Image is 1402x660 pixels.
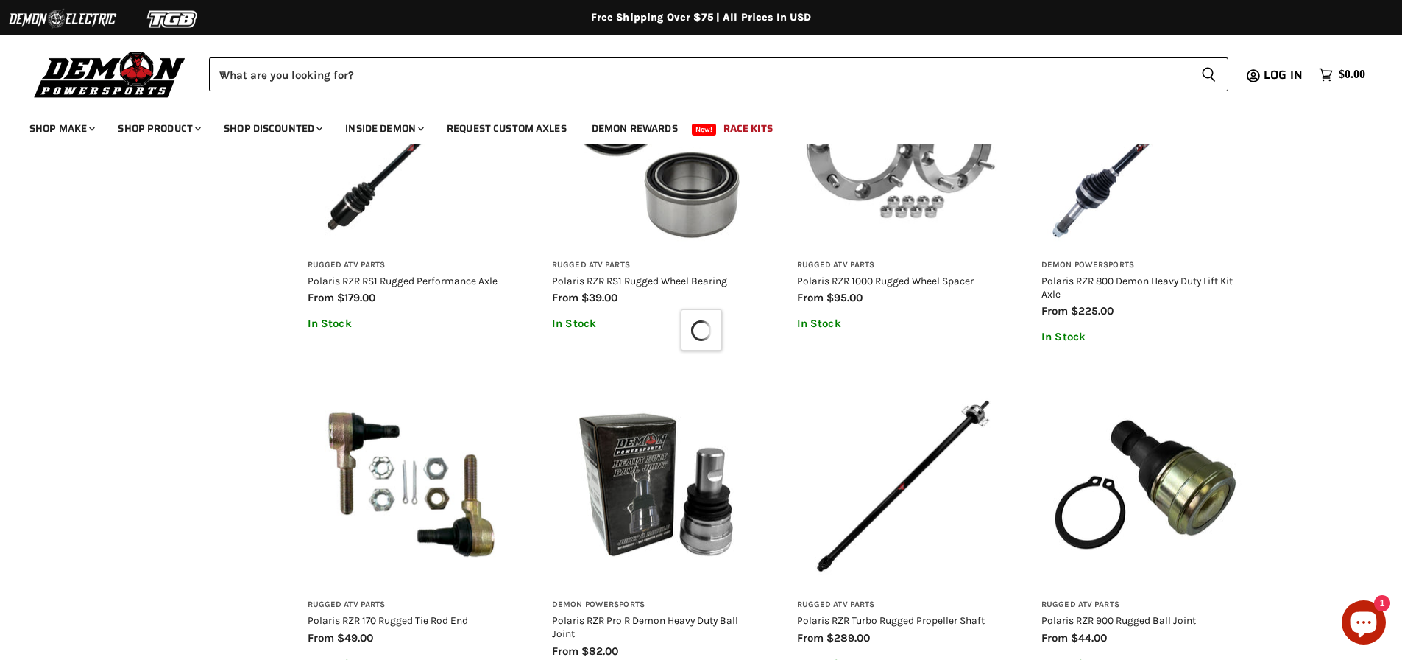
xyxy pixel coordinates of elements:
h3: Rugged ATV Parts [797,260,1005,271]
p: In Stock [797,317,1005,330]
h3: Rugged ATV Parts [308,260,516,271]
a: Shop Make [18,113,104,144]
img: Polaris RZR RS1 Rugged Wheel Bearing [552,41,760,250]
span: from [552,291,578,304]
a: Race Kits [712,113,784,144]
a: Demon Rewards [581,113,689,144]
a: Shop Discounted [213,113,331,144]
img: Polaris RZR 900 Rugged Ball Joint [1041,381,1250,589]
a: Inside Demon [334,113,433,144]
img: Polaris RZR Turbo Rugged Propeller Shaft [797,381,1005,589]
p: In Stock [1041,331,1250,343]
span: from [552,645,578,658]
img: Demon Powersports [29,48,191,100]
span: $179.00 [337,291,375,304]
a: Polaris RZR 900 Rugged Ball Joint [1041,614,1196,626]
a: Request Custom Axles [436,113,578,144]
span: Log in [1264,66,1303,84]
img: Polaris RZR 800 Demon Heavy Duty Lift Kit Axle [1041,41,1250,250]
a: Log in [1257,69,1311,82]
p: In Stock [552,317,760,330]
span: $95.00 [826,291,863,304]
span: from [797,631,824,645]
a: Polaris RZR 170 Rugged Tie Rod End [308,614,468,626]
h3: Demon Powersports [1041,260,1250,271]
span: $289.00 [826,631,870,645]
h3: Rugged ATV Parts [308,600,516,611]
h3: Rugged ATV Parts [1041,600,1250,611]
img: Polaris RZR Pro R Demon Heavy Duty Ball Joint [552,381,760,589]
span: from [1041,631,1068,645]
img: TGB Logo 2 [118,5,228,33]
input: When autocomplete results are available use up and down arrows to review and enter to select [209,57,1189,91]
span: $44.00 [1071,631,1107,645]
a: Polaris RZR RS1 Rugged Wheel Bearing [552,275,727,287]
inbox-online-store-chat: Shopify online store chat [1337,600,1390,648]
span: from [308,291,334,304]
img: Polaris RZR RS1 Rugged Performance Axle [308,41,516,250]
div: Free Shipping Over $75 | All Prices In USD [113,11,1290,24]
p: In Stock [308,317,516,330]
span: $39.00 [581,291,617,304]
span: $225.00 [1071,304,1114,317]
img: Polaris RZR 170 Rugged Tie Rod End [308,381,516,589]
span: from [797,291,824,304]
h3: Rugged ATV Parts [552,260,760,271]
span: from [308,631,334,645]
img: Polaris RZR 1000 Rugged Wheel Spacer [797,41,1005,250]
h3: Demon Powersports [552,600,760,611]
span: from [1041,304,1068,317]
a: Polaris RZR 800 Demon Heavy Duty Lift Kit Axle [1041,275,1233,300]
img: Demon Electric Logo 2 [7,5,118,33]
ul: Main menu [18,108,1362,144]
a: $0.00 [1311,64,1373,85]
a: Shop Product [107,113,210,144]
form: Product [209,57,1228,91]
span: $49.00 [337,631,373,645]
a: Polaris RZR Turbo Rugged Propeller Shaft [797,614,985,626]
a: Polaris RZR RS1 Rugged Performance Axle [308,275,498,287]
span: $82.00 [581,645,618,658]
span: New! [692,124,717,136]
button: Search [1189,57,1228,91]
a: Polaris RZR 1000 Rugged Wheel Spacer [797,275,974,287]
a: Polaris RZR Pro R Demon Heavy Duty Ball Joint [552,614,738,639]
h3: Rugged ATV Parts [797,600,1005,611]
span: $0.00 [1339,68,1365,82]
